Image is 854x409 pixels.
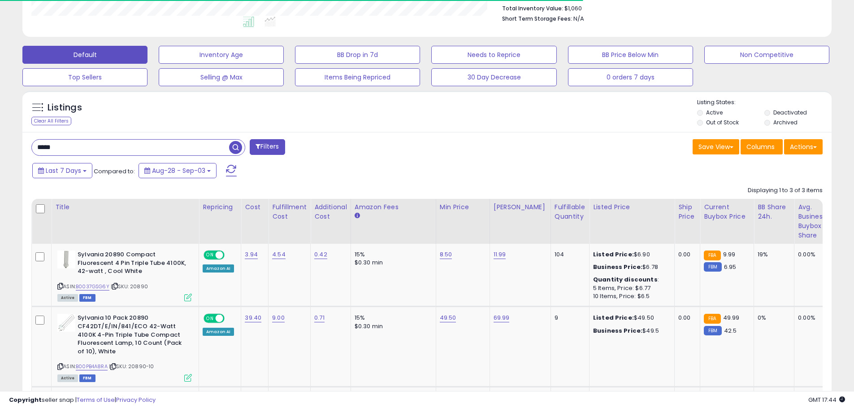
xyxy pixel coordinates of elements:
button: Last 7 Days [32,163,92,178]
a: 11.99 [494,250,506,259]
div: 0% [758,314,787,322]
div: [PERSON_NAME] [494,202,547,212]
a: 3.94 [245,250,258,259]
div: 19% [758,251,787,259]
div: ASIN: [57,251,192,300]
a: 4.54 [272,250,286,259]
span: 9.99 [723,250,736,259]
small: FBA [704,314,720,324]
div: Amazon AI [203,328,234,336]
div: Fulfillment Cost [272,202,307,221]
div: Displaying 1 to 3 of 3 items [748,186,823,195]
small: FBA [704,251,720,260]
span: 6.95 [724,263,737,271]
a: B0037GSG6Y [76,283,109,290]
button: Items Being Repriced [295,68,420,86]
button: BB Drop in 7d [295,46,420,64]
b: Sylvania 10 Pack 20890 CF42DT/E/IN/841/ECO 42-Watt 4100K 4-Pin Triple Tube Compact Fluorescent La... [78,314,186,358]
a: 0.71 [314,313,325,322]
a: 39.40 [245,313,261,322]
span: 42.5 [724,326,737,335]
b: Sylvania 20890 Compact Fluorescent 4 Pin Triple Tube 4100K, 42-watt , Cool White [78,251,186,278]
div: ASIN: [57,314,192,380]
div: $0.30 min [355,322,429,330]
div: Amazon Fees [355,202,432,212]
span: 49.99 [723,313,740,322]
span: FBM [79,294,95,302]
a: 0.42 [314,250,327,259]
button: BB Price Below Min [568,46,693,64]
div: Clear All Filters [31,117,71,125]
div: Title [55,202,195,212]
label: Active [706,109,723,116]
div: 0.00 [678,314,693,322]
button: Actions [784,139,823,154]
div: 104 [555,251,582,259]
small: Amazon Fees. [355,212,360,220]
div: Current Buybox Price [704,202,750,221]
span: Compared to: [94,167,135,176]
small: FBM [704,262,721,272]
div: Amazon AI [203,264,234,273]
a: Privacy Policy [116,396,156,404]
img: 41LNeean6BL._SL40_.jpg [57,314,75,332]
small: FBM [704,326,721,335]
div: seller snap | | [9,396,156,405]
span: Columns [746,142,775,151]
span: Aug-28 - Sep-03 [152,166,205,175]
div: $49.50 [593,314,668,322]
span: FBM [79,374,95,382]
div: 0.00% [798,314,828,322]
a: B00PB4A8RA [76,363,108,370]
div: $6.78 [593,263,668,271]
a: 69.99 [494,313,510,322]
div: BB Share 24h. [758,202,790,221]
button: Columns [741,139,783,154]
span: OFF [223,315,238,322]
span: ON [204,251,216,259]
span: ON [204,315,216,322]
button: Non Competitive [704,46,829,64]
span: | SKU: 20890 [111,283,148,290]
div: Avg. Business Buybox Share [798,202,831,240]
div: Min Price [440,202,486,212]
button: Aug-28 - Sep-03 [139,163,217,178]
button: Default [22,46,147,64]
label: Deactivated [773,109,807,116]
b: Business Price: [593,263,642,271]
div: Repricing [203,202,237,212]
button: Selling @ Max [159,68,284,86]
button: Top Sellers [22,68,147,86]
div: 0.00% [798,251,828,259]
div: Cost [245,202,264,212]
div: : [593,276,668,284]
div: 10 Items, Price: $6.5 [593,292,668,300]
button: Inventory Age [159,46,284,64]
div: $6.90 [593,251,668,259]
button: Filters [250,139,285,155]
b: Listed Price: [593,250,634,259]
div: Fulfillable Quantity [555,202,585,221]
img: 31IZy1Pvt0L._SL40_.jpg [57,251,75,268]
a: 49.50 [440,313,456,322]
strong: Copyright [9,396,42,404]
button: Needs to Reprice [431,46,556,64]
label: Archived [773,119,798,126]
div: 15% [355,251,429,259]
div: $49.5 [593,327,668,335]
div: $0.30 min [355,259,429,267]
div: Additional Cost [314,202,347,221]
div: Listed Price [593,202,671,212]
b: Short Term Storage Fees: [502,15,572,22]
label: Out of Stock [706,119,739,126]
div: Ship Price [678,202,696,221]
b: Business Price: [593,326,642,335]
h5: Listings [48,101,82,114]
div: 9 [555,314,582,322]
div: 15% [355,314,429,322]
span: All listings currently available for purchase on Amazon [57,294,78,302]
button: 30 Day Decrease [431,68,556,86]
a: 9.00 [272,313,285,322]
div: 0.00 [678,251,693,259]
b: Quantity discounts [593,275,658,284]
